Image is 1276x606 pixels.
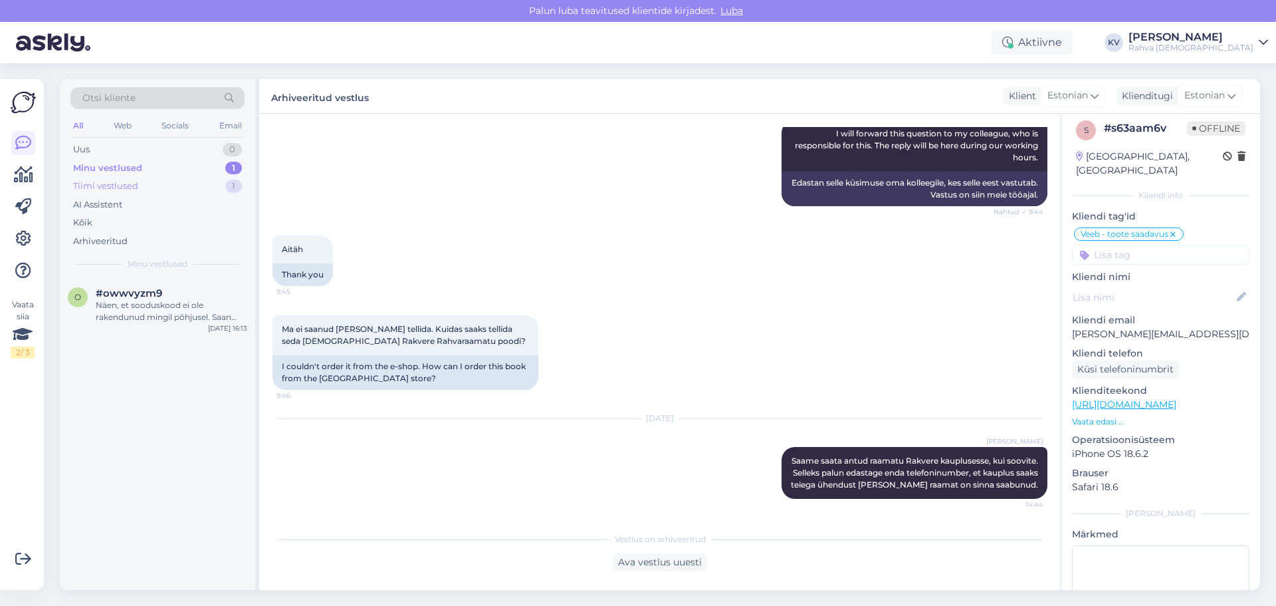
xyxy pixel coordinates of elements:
span: [PERSON_NAME] [986,436,1043,446]
div: Arhiveeritud [73,235,128,248]
div: Edastan selle küsimuse oma kolleegile, kes selle eest vastutab. Vastus on siin meie tööajal. [782,172,1047,206]
div: Kõik [73,216,92,229]
span: Ma ei saanud [PERSON_NAME] tellida. Kuidas saaks tellida seda [DEMOGRAPHIC_DATA] Rakvere Rahvaraa... [282,324,526,346]
div: Uus [73,143,90,156]
div: # s63aam6v [1104,120,1187,136]
div: [DATE] [272,412,1047,424]
div: Socials [159,117,191,134]
div: Ava vestlus uuesti [613,553,707,571]
p: [PERSON_NAME][EMAIL_ADDRESS][DOMAIN_NAME] [1072,327,1249,341]
p: Klienditeekond [1072,384,1249,398]
div: 1 [225,180,242,193]
span: Otsi kliente [82,91,136,105]
div: 0 [223,143,242,156]
p: Kliendi tag'id [1072,210,1249,224]
p: iPhone OS 18.6.2 [1072,447,1249,461]
span: Luba [716,5,747,17]
span: 14:44 [994,500,1043,510]
div: Klienditugi [1116,89,1173,103]
a: [PERSON_NAME]Rahva [DEMOGRAPHIC_DATA] [1128,32,1268,53]
div: [PERSON_NAME] [1128,32,1253,43]
div: Tiimi vestlused [73,180,138,193]
div: [DATE] 16:13 [208,323,247,333]
div: Minu vestlused [73,162,142,175]
a: [URL][DOMAIN_NAME] [1072,398,1176,410]
span: 9:45 [276,287,326,297]
p: Kliendi telefon [1072,347,1249,361]
div: Klient [1004,89,1036,103]
label: Arhiveeritud vestlus [271,87,369,105]
p: Safari 18.6 [1072,480,1249,494]
p: Vaata edasi ... [1072,416,1249,428]
div: [PERSON_NAME] [1072,508,1249,520]
span: Nähtud ✓ 9:44 [994,207,1043,217]
span: Estonian [1184,88,1225,103]
img: Askly Logo [11,90,36,115]
p: Kliendi nimi [1072,270,1249,284]
div: Email [217,117,245,134]
span: 9:46 [276,390,326,400]
span: o [74,292,81,302]
p: Operatsioonisüsteem [1072,433,1249,447]
div: Küsi telefoninumbrit [1072,361,1179,379]
div: Rahva [DEMOGRAPHIC_DATA] [1128,43,1253,53]
div: I couldn't order it from the e-shop. How can I order this book from the [GEOGRAPHIC_DATA] store? [272,355,538,390]
span: Estonian [1047,88,1088,103]
span: Veeb - toote saadavus [1081,230,1168,238]
div: Aktiivne [992,31,1073,55]
span: Aitäh [282,244,303,254]
div: All [70,117,86,134]
span: I will forward this question to my colleague, who is responsible for this. The reply will be here... [795,128,1040,162]
span: Offline [1187,121,1245,136]
span: Vestlus on arhiveeritud [615,533,706,545]
div: KV [1105,33,1123,52]
div: Thank you [272,263,333,286]
input: Lisa nimi [1073,290,1234,305]
div: 1 [225,162,242,175]
div: Vaata siia [11,299,35,359]
div: Näen, et sooduskood ei ole rakendunud mingil põhjusel. Saan pakkuda lahenduseks, et tagastame sum... [96,299,247,323]
span: Saame saata antud raamatu Rakvere kauplusesse, kui soovite. Selleks palun edastage enda telefonin... [791,456,1040,490]
span: s [1084,125,1089,135]
span: Minu vestlused [128,258,187,270]
span: #owwvyzm9 [96,287,162,299]
input: Lisa tag [1072,245,1249,265]
div: Web [111,117,134,134]
p: Märkmed [1072,528,1249,541]
p: Kliendi email [1072,313,1249,327]
div: Kliendi info [1072,190,1249,202]
div: 2 / 3 [11,347,35,359]
div: AI Assistent [73,198,122,212]
p: Brauser [1072,466,1249,480]
div: [GEOGRAPHIC_DATA], [GEOGRAPHIC_DATA] [1076,150,1223,178]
